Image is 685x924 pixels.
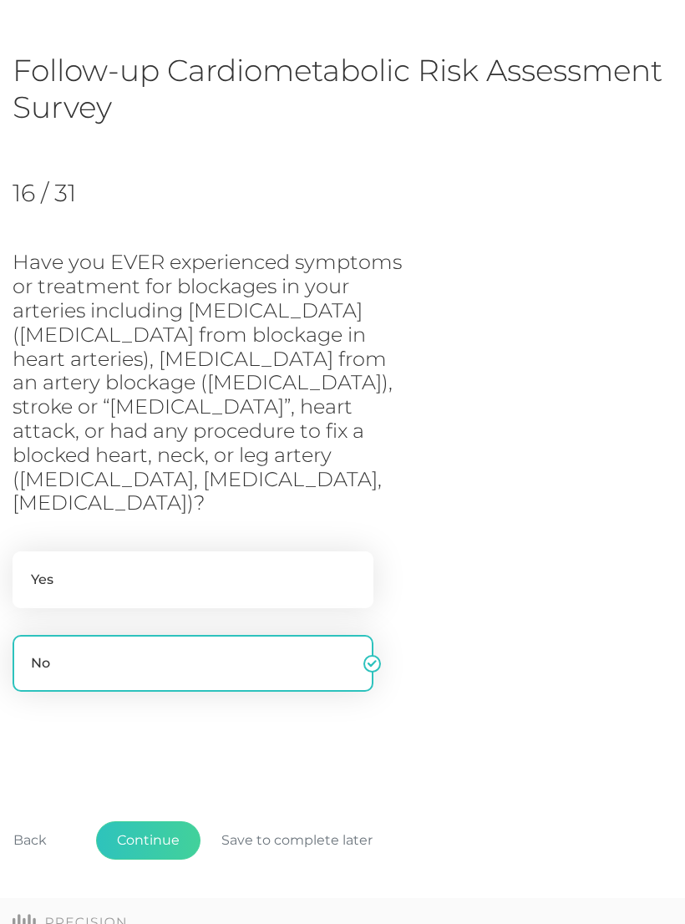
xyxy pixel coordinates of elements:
label: Yes [13,551,373,608]
h2: 16 / 31 [13,179,184,207]
button: Save to complete later [200,821,393,860]
h1: Follow-up Cardiometabolic Risk Assessment Survey [13,52,672,126]
button: Continue [96,821,200,860]
label: No [13,635,373,692]
h3: Have you EVER experienced symptoms or treatment for blockages in your arteries including [MEDICAL... [13,251,408,515]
